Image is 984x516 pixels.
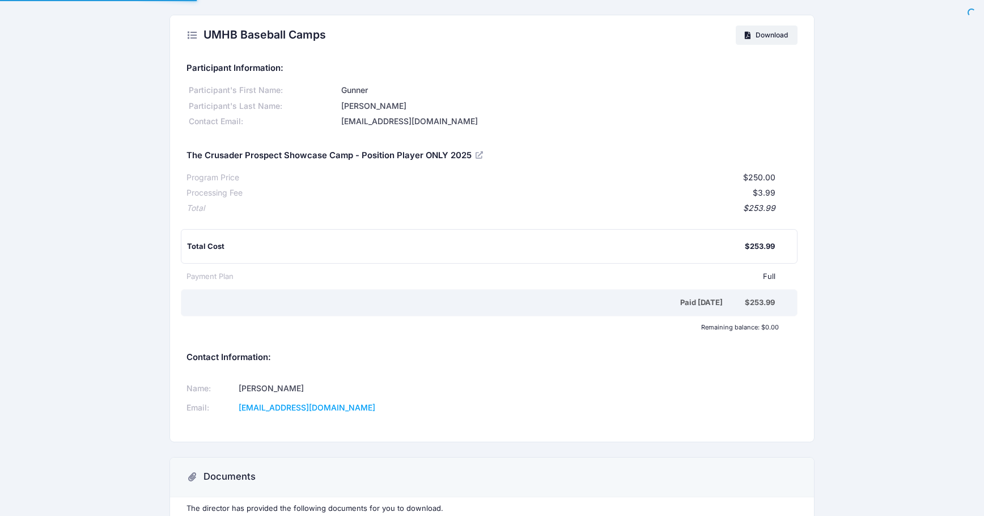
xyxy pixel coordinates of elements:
[743,172,775,182] span: $250.00
[186,187,243,199] div: Processing Fee
[756,31,788,39] span: Download
[186,84,339,96] div: Participant's First Name:
[186,116,339,128] div: Contact Email:
[205,202,775,214] div: $253.99
[235,379,477,399] td: [PERSON_NAME]
[186,271,234,282] div: Payment Plan
[186,64,797,74] h5: Participant Information:
[340,100,798,112] div: [PERSON_NAME]
[186,399,235,418] td: Email:
[340,84,798,96] div: Gunner
[745,297,775,308] div: $253.99
[239,403,375,412] a: [EMAIL_ADDRESS][DOMAIN_NAME]
[243,187,775,199] div: $3.99
[187,241,744,252] div: Total Cost
[186,172,239,184] div: Program Price
[203,471,256,483] h3: Documents
[186,151,485,161] h5: The Crusader Prospect Showcase Camp - Position Player ONLY 2025
[234,271,775,282] div: Full
[186,100,339,112] div: Participant's Last Name:
[189,297,744,308] div: Paid [DATE]
[186,202,205,214] div: Total
[203,28,326,41] h2: UMHB Baseball Camps
[745,241,775,252] div: $253.99
[186,353,797,363] h5: Contact Information:
[476,150,485,160] a: View Registration Details
[340,116,798,128] div: [EMAIL_ADDRESS][DOMAIN_NAME]
[736,26,798,45] a: Download
[181,324,784,331] div: Remaining balance: $0.00
[186,379,235,399] td: Name:
[186,503,797,514] p: The director has provided the following documents for you to download.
